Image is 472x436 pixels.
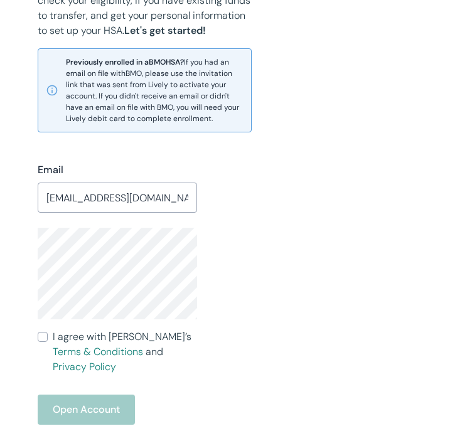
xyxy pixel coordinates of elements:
[124,24,206,37] strong: Let's get started!
[53,360,116,373] a: Privacy Policy
[53,329,197,375] span: I agree with [PERSON_NAME]’s and
[66,56,244,124] span: If you had an email on file with BMO , please use the invitation link that was sent from Lively t...
[66,57,184,67] strong: Previously enrolled in a BMO HSA?
[38,162,63,178] label: Email
[53,345,143,358] a: Terms & Conditions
